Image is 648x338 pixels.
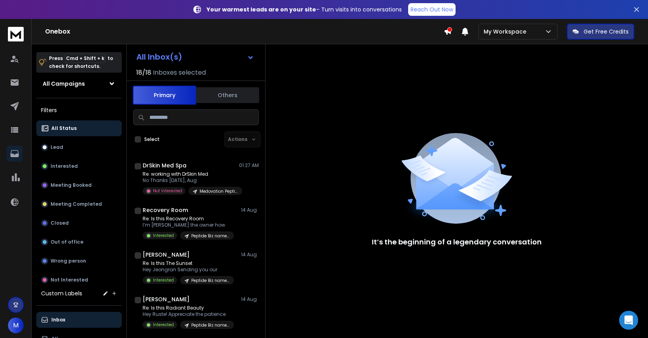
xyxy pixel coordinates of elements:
button: All Inbox(s) [130,49,260,65]
img: logo [8,27,24,41]
button: Get Free Credits [567,24,634,39]
button: Inbox [36,312,122,328]
p: Re: working with DrSkin Med [143,171,237,177]
p: Get Free Credits [584,28,629,36]
button: Not Interested [36,272,122,288]
p: Meeting Booked [51,182,92,188]
p: Medovation Peptides [200,188,237,194]
p: No Thanks [DATE], Aug [143,177,237,184]
h1: Recovery Room [143,206,188,214]
p: – Turn visits into conversations [207,6,402,13]
p: 14 Aug [241,296,259,302]
h3: Custom Labels [41,289,82,297]
p: Interested [51,163,78,169]
button: Wrong person [36,253,122,269]
p: Re: Is this The Sunset [143,260,234,267]
p: 01:27 AM [239,162,259,169]
button: Meeting Booked [36,177,122,193]
button: All Campaigns [36,76,122,92]
h1: [PERSON_NAME] [143,295,190,303]
p: Peptide Biz name only Redo [191,233,229,239]
h1: [PERSON_NAME] [143,251,190,259]
button: M [8,317,24,333]
button: Interested [36,158,122,174]
button: Out of office [36,234,122,250]
p: Interested [153,322,174,328]
p: Re: Is this Radiant Beauty [143,305,234,311]
p: Not Interested [51,277,88,283]
p: Closed [51,220,69,226]
p: Interested [153,233,174,238]
p: 14 Aug [241,252,259,258]
p: Not Interested [153,188,182,194]
h1: DrSkin Med Spa [143,161,186,169]
span: 18 / 18 [136,68,151,77]
h1: All Campaigns [43,80,85,88]
p: Hey Jeongran Sending you our [143,267,234,273]
p: Lead [51,144,63,150]
p: Interested [153,277,174,283]
p: It’s the beginning of a legendary conversation [372,237,542,248]
p: Meeting Completed [51,201,102,207]
strong: Your warmest leads are on your site [207,6,316,13]
button: Others [196,86,259,104]
p: Reach Out Now [411,6,453,13]
button: Meeting Completed [36,196,122,212]
label: Select [144,136,160,143]
p: 14 Aug [241,207,259,213]
p: My Workspace [484,28,529,36]
span: Cmd + Shift + k [65,54,105,63]
button: Closed [36,215,122,231]
h3: Inboxes selected [153,68,206,77]
p: Hey Ruste! Appreciate the patience [143,311,234,317]
button: Primary [133,86,196,105]
p: All Status [51,125,77,131]
p: Peptide Biz name only Redo [191,322,229,328]
p: I’m [PERSON_NAME] the owner how [143,222,234,228]
button: All Status [36,120,122,136]
h3: Filters [36,105,122,116]
button: Lead [36,139,122,155]
p: Press to check for shortcuts. [49,54,113,70]
p: Re: Is this Recovery Room [143,216,234,222]
p: Out of office [51,239,83,245]
div: Open Intercom Messenger [619,311,638,330]
p: Inbox [51,317,65,323]
p: Peptide Biz name only Redo [191,278,229,284]
h1: Onebox [45,27,444,36]
p: Wrong person [51,258,86,264]
h1: All Inbox(s) [136,53,182,61]
a: Reach Out Now [408,3,456,16]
